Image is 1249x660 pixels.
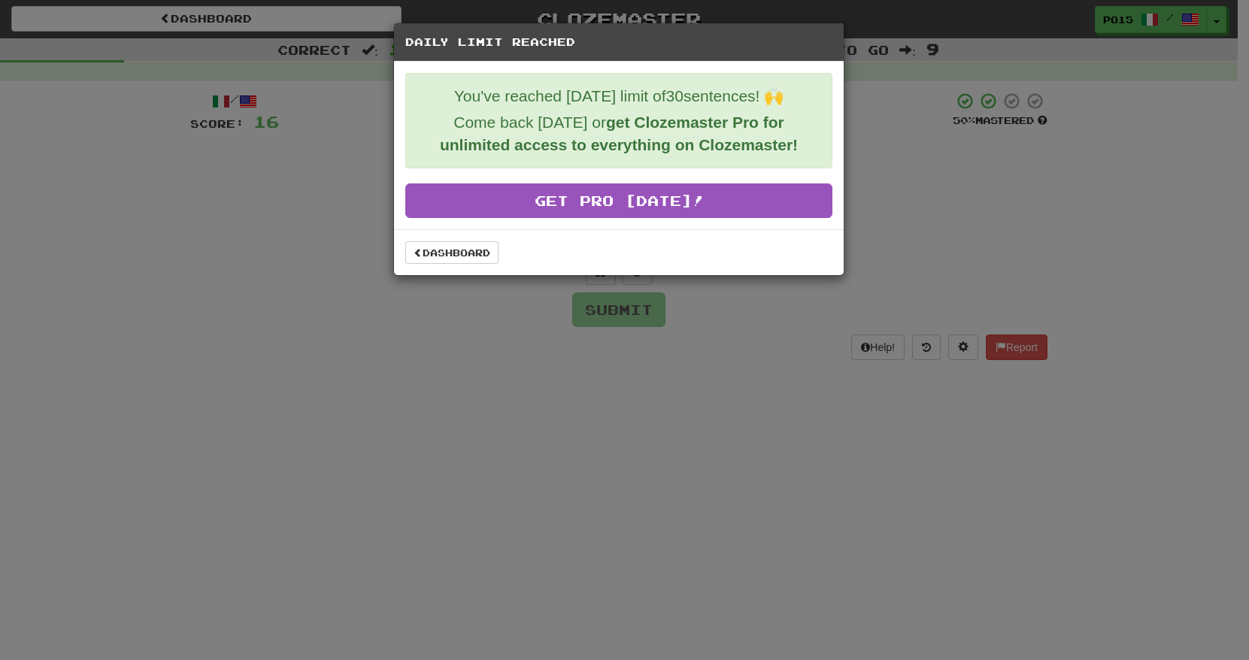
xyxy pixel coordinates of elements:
a: Dashboard [405,241,499,264]
p: Come back [DATE] or [417,111,820,156]
h5: Daily Limit Reached [405,35,832,50]
p: You've reached [DATE] limit of 30 sentences! 🙌 [417,85,820,107]
a: Get Pro [DATE]! [405,183,832,218]
strong: get Clozemaster Pro for unlimited access to everything on Clozemaster! [440,114,798,153]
